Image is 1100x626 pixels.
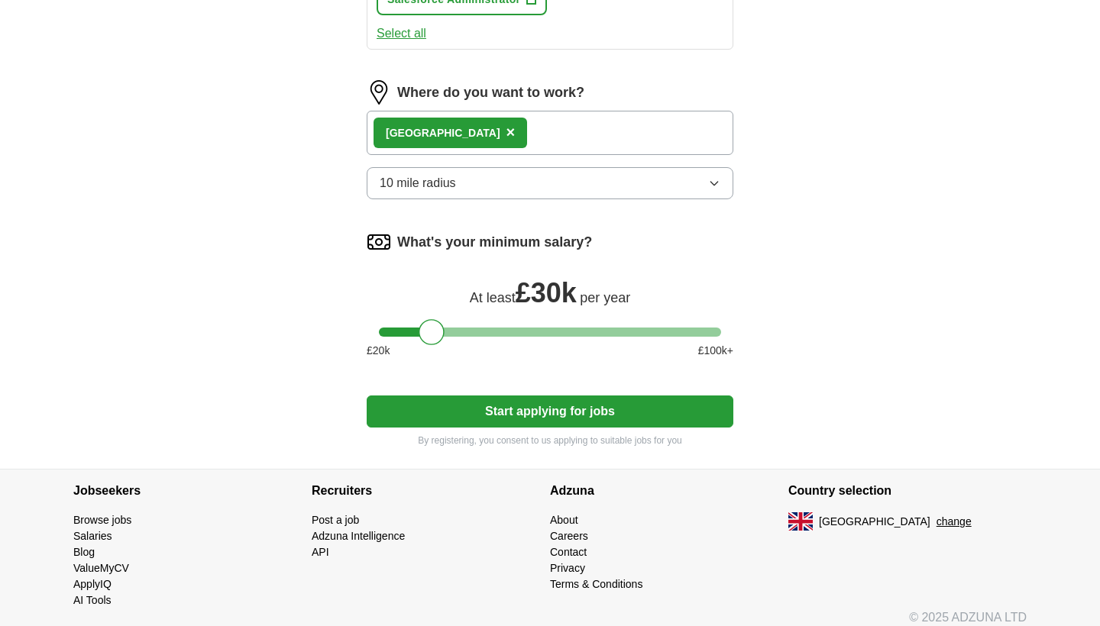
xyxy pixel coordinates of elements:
[506,121,516,144] button: ×
[380,174,456,192] span: 10 mile radius
[312,514,359,526] a: Post a job
[397,82,584,103] label: Where do you want to work?
[367,434,733,447] p: By registering, you consent to us applying to suitable jobs for you
[550,562,585,574] a: Privacy
[550,514,578,526] a: About
[386,125,500,141] div: [GEOGRAPHIC_DATA]
[73,594,112,606] a: AI Tools
[367,80,391,105] img: location.png
[937,514,972,530] button: change
[73,562,129,574] a: ValueMyCV
[550,578,642,590] a: Terms & Conditions
[312,546,329,558] a: API
[312,530,405,542] a: Adzuna Intelligence
[516,277,577,308] span: £ 30k
[367,395,733,428] button: Start applying for jobs
[73,578,112,590] a: ApplyIQ
[819,514,930,530] span: [GEOGRAPHIC_DATA]
[73,514,131,526] a: Browse jobs
[788,512,813,531] img: UK flag
[377,24,426,43] button: Select all
[506,124,516,140] span: ×
[367,167,733,199] button: 10 mile radius
[73,546,95,558] a: Blog
[397,232,592,253] label: What's your minimum salary?
[580,290,630,305] span: per year
[470,290,516,305] span: At least
[788,469,1027,512] h4: Country selection
[367,230,391,254] img: salary.png
[550,546,587,558] a: Contact
[550,530,588,542] a: Careers
[367,343,390,359] span: £ 20 k
[698,343,733,359] span: £ 100 k+
[73,530,112,542] a: Salaries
